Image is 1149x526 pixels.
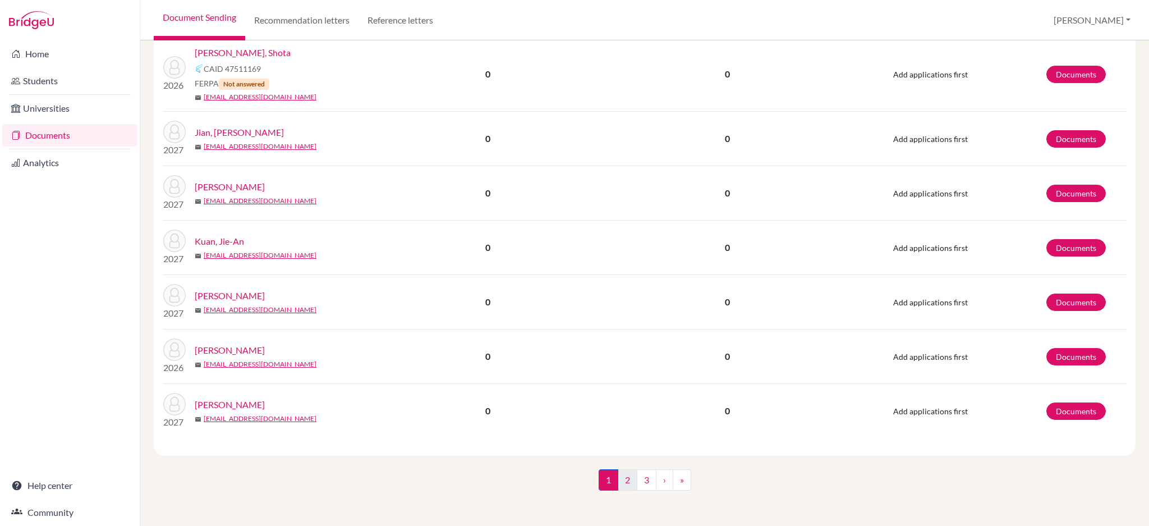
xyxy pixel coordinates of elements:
span: Add applications first [893,243,968,253]
span: mail [195,307,201,314]
a: [EMAIL_ADDRESS][DOMAIN_NAME] [204,92,316,102]
p: 2026 [163,79,186,92]
a: Documents [1046,239,1106,257]
span: mail [195,416,201,423]
a: [PERSON_NAME] [195,289,265,303]
b: 0 [485,296,490,307]
a: Help center [2,474,137,497]
img: Kuo, Nicole [163,339,186,361]
img: Kumazawa, Satoru [163,284,186,307]
span: mail [195,253,201,259]
p: 2026 [163,361,186,374]
b: 0 [485,187,490,198]
p: 2027 [163,415,186,429]
a: Jian, [PERSON_NAME] [195,126,284,139]
img: Jian, Shih-Kuan [163,121,186,143]
p: 2027 [163,307,186,320]
img: Bridge-U [9,11,54,29]
a: Documents [2,124,137,147]
img: Kuan, Jie-An [163,230,186,252]
a: Documents [1046,185,1106,202]
nav: ... [599,469,691,500]
p: 0 [590,295,866,309]
button: [PERSON_NAME] [1049,10,1136,31]
span: 1 [599,469,618,491]
a: [EMAIL_ADDRESS][DOMAIN_NAME] [204,141,316,152]
p: 2027 [163,198,186,211]
a: Documents [1046,348,1106,365]
a: Documents [1046,130,1106,148]
b: 0 [485,133,490,144]
a: [PERSON_NAME] [195,398,265,411]
a: › [656,469,673,491]
p: 2027 [163,252,186,266]
span: Add applications first [893,189,968,198]
a: Documents [1046,402,1106,420]
img: Jiang, Yu-De [163,175,186,198]
a: Documents [1046,294,1106,311]
p: 0 [590,186,866,200]
a: [EMAIL_ADDRESS][DOMAIN_NAME] [204,196,316,206]
span: mail [195,362,201,368]
span: CAID 47511169 [204,63,261,75]
a: Students [2,70,137,92]
p: 0 [590,404,866,418]
span: Not answered [219,79,269,90]
span: mail [195,144,201,150]
a: [EMAIL_ADDRESS][DOMAIN_NAME] [204,414,316,424]
span: Add applications first [893,70,968,79]
a: Documents [1046,66,1106,83]
span: Add applications first [893,352,968,362]
a: » [673,469,691,491]
span: mail [195,94,201,101]
span: Add applications first [893,298,968,307]
a: Community [2,501,137,524]
b: 0 [485,405,490,416]
a: [PERSON_NAME], Shota [195,46,291,60]
a: [PERSON_NAME] [195,344,265,357]
b: 0 [485,242,490,253]
a: [EMAIL_ADDRESS][DOMAIN_NAME] [204,250,316,260]
a: Analytics [2,152,137,174]
p: 0 [590,132,866,145]
p: 0 [590,241,866,254]
a: [EMAIL_ADDRESS][DOMAIN_NAME] [204,305,316,315]
span: FERPA [195,77,269,90]
a: [PERSON_NAME] [195,180,265,194]
a: Kuan, Jie-An [195,235,244,248]
a: 3 [637,469,656,491]
p: 2027 [163,143,186,157]
span: mail [195,198,201,205]
a: Universities [2,97,137,120]
p: 0 [590,67,866,81]
b: 0 [485,351,490,362]
img: Common App logo [195,64,204,73]
a: [EMAIL_ADDRESS][DOMAIN_NAME] [204,359,316,369]
p: 0 [590,350,866,363]
b: 0 [485,68,490,79]
img: Lee, Eunho [163,393,186,415]
img: Fukumoto, Shota [163,56,186,79]
span: Add applications first [893,406,968,416]
a: Home [2,43,137,65]
span: Add applications first [893,134,968,144]
a: 2 [618,469,637,491]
